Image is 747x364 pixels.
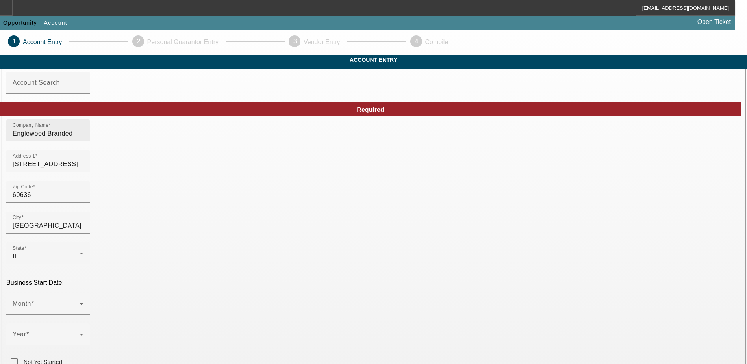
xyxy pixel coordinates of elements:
[13,154,35,159] mat-label: Address 1
[147,39,219,46] p: Personal Guarantor Entry
[415,38,419,45] span: 4
[425,39,449,46] p: Compile
[23,39,62,46] p: Account Entry
[13,38,16,45] span: 1
[42,16,69,30] button: Account
[357,106,384,113] span: Required
[13,246,24,251] mat-label: State
[13,215,21,220] mat-label: City
[13,300,31,307] mat-label: Month
[6,279,741,286] p: Business Start Date:
[3,20,37,26] span: Opportunity
[304,39,340,46] p: Vendor Entry
[293,38,297,45] span: 3
[44,20,67,26] span: Account
[137,38,141,45] span: 2
[13,253,18,260] span: IL
[694,15,734,29] a: Open Ticket
[13,79,60,86] mat-label: Account Search
[6,57,741,63] span: Account Entry
[13,184,33,189] mat-label: Zip Code
[13,123,48,128] mat-label: Company Name
[13,331,26,338] mat-label: Year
